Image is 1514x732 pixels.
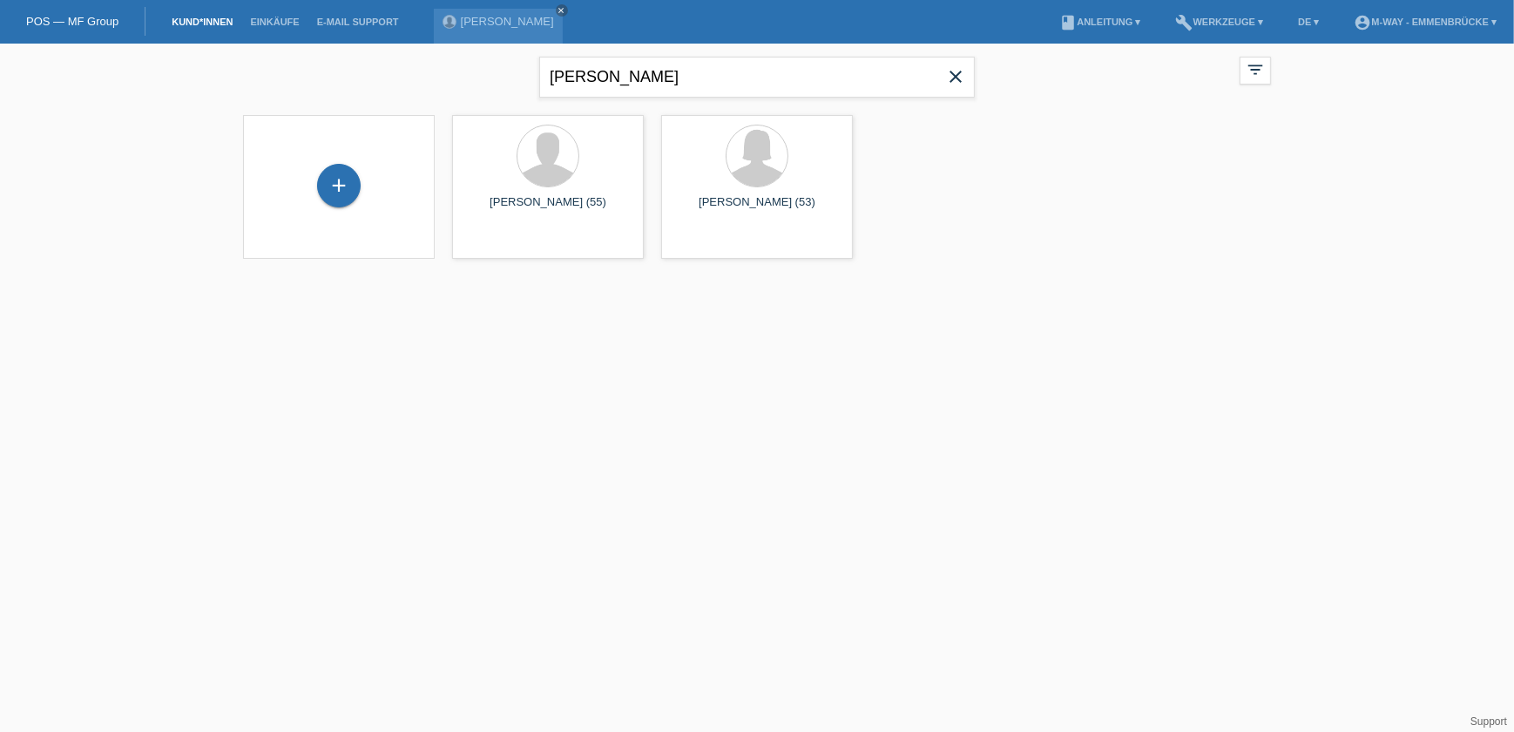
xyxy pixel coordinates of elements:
[1059,14,1077,31] i: book
[675,195,839,223] div: [PERSON_NAME] (53)
[1354,14,1371,31] i: account_circle
[1470,715,1507,728] a: Support
[1051,17,1149,27] a: bookAnleitung ▾
[318,171,360,200] div: Kund*in hinzufügen
[556,4,568,17] a: close
[1345,17,1505,27] a: account_circlem-way - Emmenbrücke ▾
[1246,60,1265,79] i: filter_list
[241,17,308,27] a: Einkäufe
[558,6,566,15] i: close
[466,195,630,223] div: [PERSON_NAME] (55)
[461,15,554,28] a: [PERSON_NAME]
[1176,14,1193,31] i: build
[945,66,966,87] i: close
[539,57,975,98] input: Suche...
[163,17,241,27] a: Kund*innen
[308,17,408,27] a: E-Mail Support
[1289,17,1328,27] a: DE ▾
[1167,17,1273,27] a: buildWerkzeuge ▾
[26,15,118,28] a: POS — MF Group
